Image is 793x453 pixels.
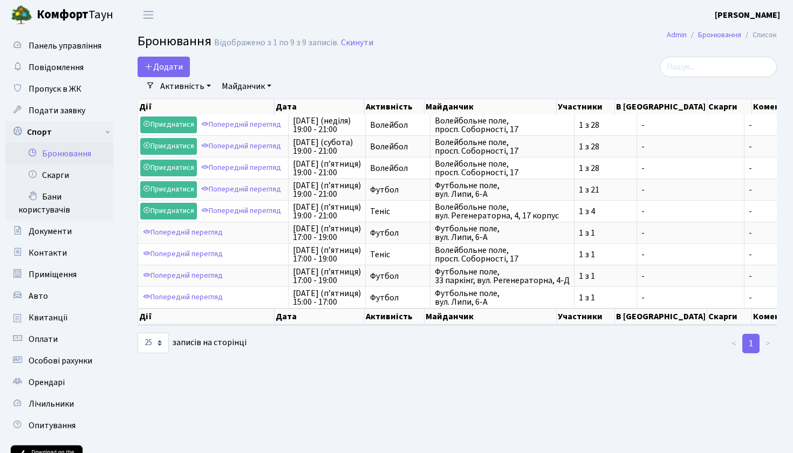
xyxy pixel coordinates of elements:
th: Дії [138,308,275,325]
th: Дата [275,99,365,114]
span: Волейбольне поле, просп. Соборності, 17 [435,116,570,134]
img: logo.png [11,4,32,26]
a: Приєднатися [140,116,197,133]
span: - [641,272,740,280]
span: 1 з 1 [579,272,632,280]
span: 1 з 1 [579,229,632,237]
span: - [749,121,787,129]
a: [PERSON_NAME] [715,9,780,22]
a: 1 [742,334,760,353]
span: Оплати [29,333,58,345]
a: Особові рахунки [5,350,113,372]
span: Футбол [370,229,426,237]
span: - [641,142,740,151]
th: В [GEOGRAPHIC_DATA] [615,308,707,325]
span: - [749,164,787,173]
th: Дії [138,99,275,114]
span: Футбольне поле, 33 паркінг, вул. Регенераторна, 4-Д [435,267,570,285]
span: Футбол [370,186,426,194]
span: 1 з 21 [579,186,632,194]
span: Волейбол [370,121,426,129]
span: Авто [29,290,48,302]
span: [DATE] (п’ятниця) 17:00 - 19:00 [293,224,361,242]
th: Участники [557,308,616,325]
a: Попередній перегляд [199,181,284,198]
a: Попередній перегляд [199,203,284,219]
span: - [641,229,740,237]
span: 1 з 4 [579,207,632,216]
a: Попередній перегляд [199,116,284,133]
span: Футбольне поле, вул. Липи, 6-А [435,181,570,198]
span: Волейбольне поле, просп. Соборності, 17 [435,246,570,263]
select: записів на сторінці [138,333,169,353]
span: 1 з 1 [579,250,632,259]
span: [DATE] (п’ятниця) 17:00 - 19:00 [293,246,361,263]
nav: breadcrumb [651,24,793,46]
a: Авто [5,285,113,307]
span: Повідомлення [29,61,84,73]
b: [PERSON_NAME] [715,9,780,21]
label: записів на сторінці [138,333,247,353]
th: Активність [365,308,425,325]
a: Подати заявку [5,100,113,121]
span: - [749,142,787,151]
a: Попередній перегляд [140,289,225,306]
span: 1 з 28 [579,142,632,151]
span: Волейбольне поле, вул. Регенераторна, 4, 17 корпус [435,203,570,220]
a: Орендарі [5,372,113,393]
span: Футбол [370,293,426,302]
span: [DATE] (п’ятниця) 15:00 - 17:00 [293,289,361,306]
span: [DATE] (п’ятниця) 19:00 - 21:00 [293,203,361,220]
span: Волейбольне поле, просп. Соборності, 17 [435,160,570,177]
span: - [749,293,787,302]
a: Попередній перегляд [199,138,284,155]
span: Квитанції [29,312,68,324]
span: Волейбольне поле, просп. Соборності, 17 [435,138,570,155]
span: - [749,250,787,259]
span: - [641,250,740,259]
th: Активність [365,99,425,114]
span: - [749,229,787,237]
span: - [749,207,787,216]
span: Теніс [370,250,426,259]
a: Приєднатися [140,138,197,155]
span: Орендарі [29,376,65,388]
a: Приєднатися [140,160,197,176]
a: Майданчик [217,77,276,95]
span: - [641,186,740,194]
th: Дата [275,308,365,325]
a: Лічильники [5,393,113,415]
a: Бронювання [698,29,741,40]
a: Приєднатися [140,181,197,198]
b: Комфорт [37,6,88,23]
span: 1 з 28 [579,121,632,129]
span: Пропуск в ЖК [29,83,81,95]
span: - [749,272,787,280]
th: Скарги [707,308,751,325]
a: Спорт [5,121,113,143]
a: Повідомлення [5,57,113,78]
span: Теніс [370,207,426,216]
span: 1 з 1 [579,293,632,302]
a: Бани користувачів [5,186,113,221]
span: 1 з 28 [579,164,632,173]
span: Таун [37,6,113,24]
span: - [641,121,740,129]
button: Додати [138,57,190,77]
a: Попередній перегляд [140,246,225,263]
a: Попередній перегляд [140,267,225,284]
span: Особові рахунки [29,355,92,367]
span: [DATE] (неділя) 19:00 - 21:00 [293,116,361,134]
th: Участники [557,99,616,114]
span: [DATE] (п’ятниця) 19:00 - 21:00 [293,181,361,198]
span: Подати заявку [29,105,85,116]
a: Приміщення [5,264,113,285]
span: Футбольне поле, вул. Липи, 6-А [435,289,570,306]
a: Admin [667,29,687,40]
span: [DATE] (п’ятниця) 17:00 - 19:00 [293,267,361,285]
th: Майданчик [425,99,557,114]
span: Лічильники [29,398,74,410]
th: В [GEOGRAPHIC_DATA] [615,99,707,114]
a: Бронювання [5,143,113,164]
span: - [641,164,740,173]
